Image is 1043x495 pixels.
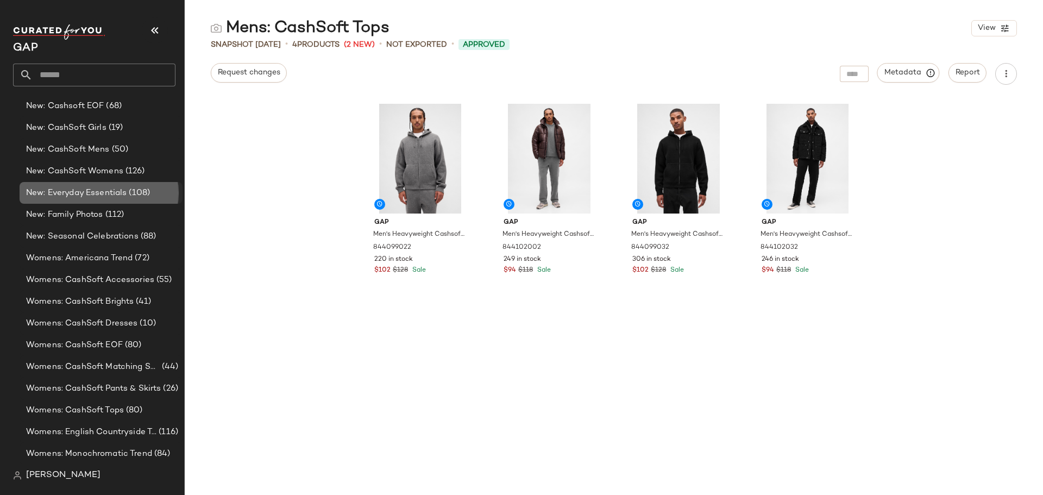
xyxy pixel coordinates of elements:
[762,255,799,265] span: 246 in stock
[106,122,123,134] span: (19)
[26,143,110,156] span: New: CashSoft Mens
[26,469,100,482] span: [PERSON_NAME]
[26,296,134,308] span: Womens: CashSoft Brights
[160,361,178,373] span: (44)
[123,339,142,352] span: (80)
[161,383,178,395] span: (26)
[948,63,987,83] button: Report
[26,448,152,460] span: Womens: Monochromatic Trend
[535,267,551,274] span: Sale
[26,339,123,352] span: Womens: CashSoft EOF
[374,255,413,265] span: 220 in stock
[877,63,940,83] button: Metadata
[103,209,124,221] span: (112)
[374,218,466,228] span: Gap
[124,404,143,417] span: (80)
[761,230,852,240] span: Men's Heavyweight Cashsoft Sweater Pants by Gap Black Size M
[463,39,505,51] span: Approved
[955,68,980,77] span: Report
[379,38,382,51] span: •
[26,122,106,134] span: New: CashSoft Girls
[26,230,139,243] span: New: Seasonal Celebrations
[374,266,391,275] span: $102
[762,218,853,228] span: Gap
[292,41,297,49] span: 4
[211,63,287,83] button: Request changes
[139,230,156,243] span: (88)
[26,252,133,265] span: Womens: Americana Trend
[631,243,669,253] span: 844099032
[123,165,145,178] span: (126)
[793,267,809,274] span: Sale
[373,230,465,240] span: Men's Heavyweight Cashsoft Zip Sweater Hoodie by Gap Charcoal Heather Tall Size XL
[292,39,340,51] div: Products
[13,24,105,40] img: cfy_white_logo.C9jOOHJF.svg
[651,266,666,275] span: $128
[410,267,426,274] span: Sale
[211,17,389,39] div: Mens: CashSoft Tops
[504,266,516,275] span: $94
[761,243,798,253] span: 844102032
[156,426,178,438] span: (116)
[393,266,408,275] span: $128
[26,274,154,286] span: Womens: CashSoft Accessories
[26,187,127,199] span: New: Everyday Essentials
[762,266,774,275] span: $94
[26,404,124,417] span: Womens: CashSoft Tops
[285,38,288,51] span: •
[632,266,649,275] span: $102
[26,317,137,330] span: Womens: CashSoft Dresses
[26,426,156,438] span: Womens: English Countryside Trend
[344,39,375,51] span: (2 New)
[884,68,933,78] span: Metadata
[631,230,723,240] span: Men's Heavyweight Cashsoft Zip Sweater Hoodie by Gap Black Size L
[776,266,791,275] span: $118
[971,20,1017,36] button: View
[104,100,122,112] span: (68)
[13,42,38,54] span: Current Company Name
[152,448,171,460] span: (84)
[26,100,104,112] span: New: Cashsoft EOF
[373,243,411,253] span: 844099022
[26,209,103,221] span: New: Family Photos
[366,104,475,214] img: cn60525493.jpg
[211,23,222,34] img: svg%3e
[13,471,22,480] img: svg%3e
[624,104,733,214] img: cn60474946.jpg
[632,218,724,228] span: Gap
[451,38,454,51] span: •
[632,255,671,265] span: 306 in stock
[26,361,160,373] span: Womens: CashSoft Matching Sets
[154,274,172,286] span: (55)
[386,39,447,51] span: Not Exported
[753,104,862,214] img: cn60475129.jpg
[137,317,156,330] span: (10)
[133,252,149,265] span: (72)
[110,143,129,156] span: (50)
[504,218,595,228] span: Gap
[127,187,150,199] span: (108)
[668,267,684,274] span: Sale
[211,39,281,51] span: Snapshot [DATE]
[502,243,541,253] span: 844102002
[217,68,280,77] span: Request changes
[495,104,604,214] img: cn60500464.jpg
[134,296,151,308] span: (41)
[504,255,541,265] span: 249 in stock
[26,165,123,178] span: New: CashSoft Womens
[518,266,533,275] span: $118
[502,230,594,240] span: Men's Heavyweight Cashsoft Sweater Pants by Gap Charcoal Heather Size XL
[977,24,996,33] span: View
[26,383,161,395] span: Womens: CashSoft Pants & Skirts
